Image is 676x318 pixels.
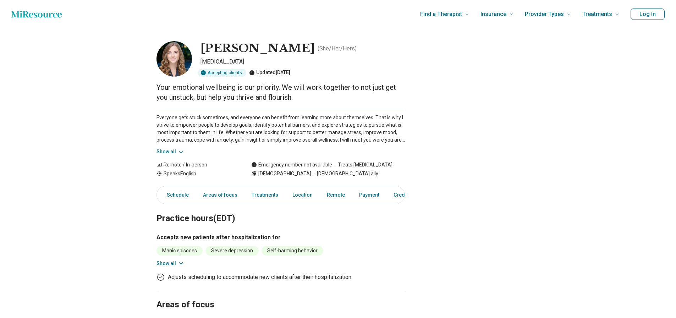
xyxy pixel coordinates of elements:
[258,170,311,177] span: [DEMOGRAPHIC_DATA]
[156,161,237,169] div: Remote / In-person
[199,188,242,202] a: Areas of focus
[156,260,185,267] button: Show all
[198,69,246,77] div: Accepting clients
[11,7,62,21] a: Home page
[311,170,378,177] span: [DEMOGRAPHIC_DATA] ally
[323,188,349,202] a: Remote
[389,188,425,202] a: Credentials
[156,170,237,177] div: Speaks English
[158,188,193,202] a: Schedule
[156,196,405,225] h2: Practice hours (EDT)
[156,246,203,256] li: Manic episodes
[525,9,564,19] span: Provider Types
[631,9,665,20] button: Log In
[200,41,315,56] h1: [PERSON_NAME]
[318,44,357,53] p: ( She/Her/Hers )
[420,9,462,19] span: Find a Therapist
[156,233,405,242] h3: Accepts new patients after hospitalization for
[200,57,405,66] p: [MEDICAL_DATA]
[288,188,317,202] a: Location
[249,69,290,77] div: Updated [DATE]
[262,246,323,256] li: Self-harming behavior
[355,188,384,202] a: Payment
[168,273,352,281] p: Adjusts scheduling to accommodate new clients after their hospitalization.
[205,246,259,256] li: Severe depression
[156,82,405,102] p: Your emotional wellbeing is our priority. We will work together to not just get you unstuck, but ...
[156,148,185,155] button: Show all
[251,161,332,169] div: Emergency number not available
[332,161,392,169] span: Treats [MEDICAL_DATA]
[247,188,282,202] a: Treatments
[156,114,405,144] p: Everyone gets stuck sometimes, and everyone can benefit from learning more about themselves. That...
[156,41,192,77] img: Jessica Henninger, Psychologist
[156,282,405,311] h2: Areas of focus
[480,9,506,19] span: Insurance
[582,9,612,19] span: Treatments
